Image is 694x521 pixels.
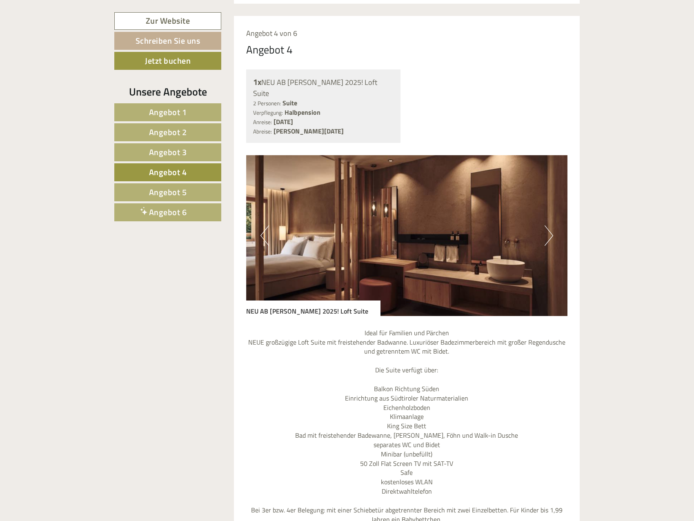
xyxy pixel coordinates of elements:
[274,126,344,136] b: [PERSON_NAME][DATE]
[114,32,221,50] a: Schreiben Sie uns
[246,301,380,316] div: NEU AB [PERSON_NAME] 2025! Loft Suite
[149,166,187,178] span: Angebot 4
[114,52,221,70] a: Jetzt buchen
[149,186,187,198] span: Angebot 5
[149,206,187,218] span: Angebot 6
[114,12,221,30] a: Zur Website
[253,118,272,126] small: Anreise:
[253,127,272,136] small: Abreise:
[282,98,297,108] b: Suite
[253,76,394,98] div: NEU AB [PERSON_NAME] 2025! Loft Suite
[545,225,553,246] button: Next
[246,28,297,39] span: Angebot 4 von 6
[246,42,293,57] div: Angebot 4
[285,107,320,117] b: Halbpension
[246,155,568,316] img: image
[149,106,187,118] span: Angebot 1
[260,225,269,246] button: Previous
[149,146,187,158] span: Angebot 3
[274,117,293,127] b: [DATE]
[114,84,221,99] div: Unsere Angebote
[149,126,187,138] span: Angebot 2
[253,99,281,107] small: 2 Personen:
[253,76,261,88] b: 1x
[253,109,283,117] small: Verpflegung:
